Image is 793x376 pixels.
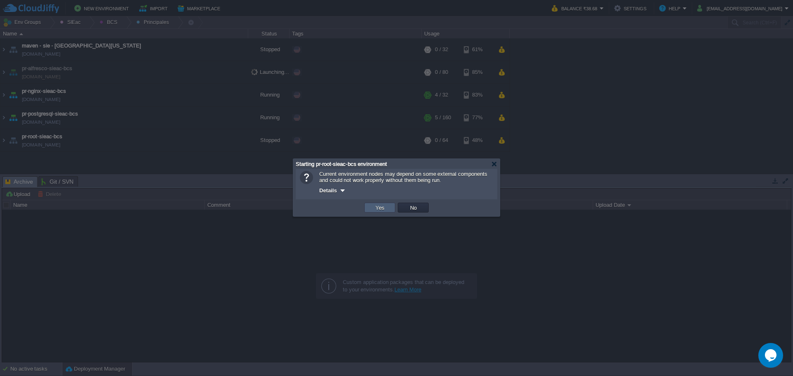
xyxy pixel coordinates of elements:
button: Yes [373,204,387,211]
span: Starting pr-root-sieac-bcs environment [296,161,387,167]
iframe: chat widget [758,343,785,368]
button: No [408,204,419,211]
span: Details [319,187,337,194]
span: Current environment nodes may depend on some external components and could not work properly with... [319,171,487,183]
